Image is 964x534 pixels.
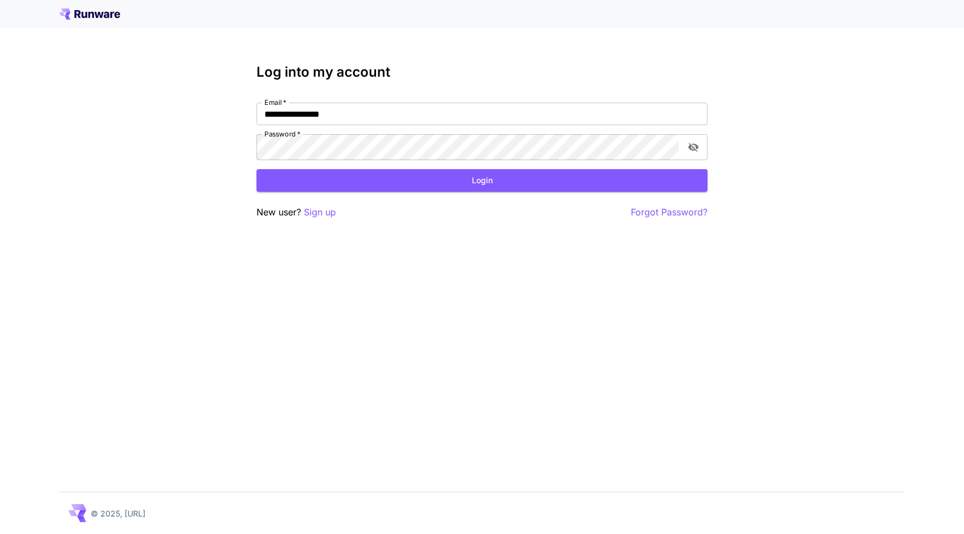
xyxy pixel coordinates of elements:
button: Login [257,169,707,192]
h3: Log into my account [257,64,707,80]
button: toggle password visibility [683,137,704,157]
p: New user? [257,205,336,219]
button: Forgot Password? [631,205,707,219]
label: Email [264,98,286,107]
button: Sign up [304,205,336,219]
label: Password [264,129,300,139]
p: © 2025, [URL] [91,507,145,519]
